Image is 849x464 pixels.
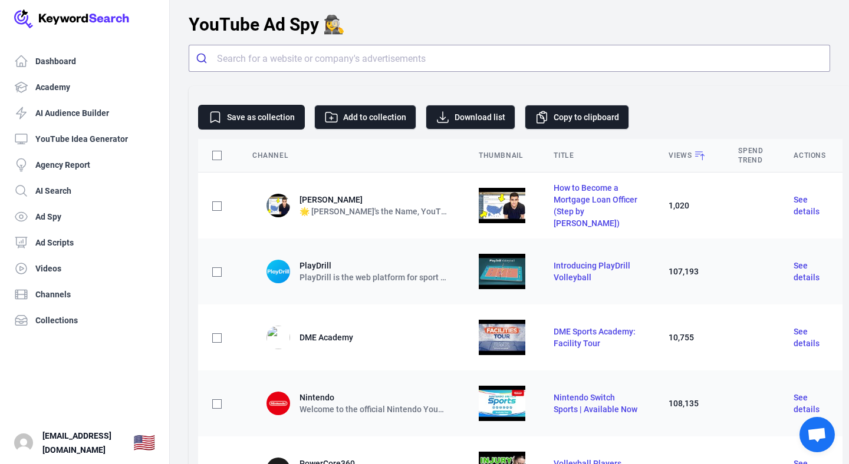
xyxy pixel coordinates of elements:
[738,146,765,165] div: Spend Trend
[9,101,160,125] a: AI Audience Builder
[9,283,160,306] a: Channels
[794,151,828,160] div: Actions
[794,195,820,216] span: See details
[133,431,155,455] button: 🇺🇸
[479,380,525,427] img: default.jpg
[9,49,160,73] a: Dashboard
[9,205,160,228] a: Ad Spy
[212,201,222,211] input: Toggle Row Selected
[300,206,447,217] p: 🌟 [PERSON_NAME]'s the Name, YouTube's the Game 🌟 - YouTube Dude 📺 - Mortgage Professional 🏡 - Lak...
[554,393,637,414] span: Nintendo Switch Sports | Available Now
[794,327,820,348] span: See details
[479,314,525,361] img: default.jpg
[14,433,33,452] img: Jon Mihalko
[669,150,710,161] div: Views
[300,260,447,271] div: PlayDrill
[9,309,160,332] a: Collections
[669,201,689,210] span: 1,020
[300,194,447,206] div: [PERSON_NAME]
[9,127,160,151] a: YouTube Idea Generator
[9,75,160,99] a: Academy
[212,151,222,160] input: Toggle All Rows Selected
[189,45,217,71] button: Submit
[300,332,353,343] div: DME Academy
[554,151,640,160] div: Title
[799,417,835,452] a: Open chat
[133,432,155,453] div: 🇺🇸
[42,429,124,457] span: [EMAIL_ADDRESS][DOMAIN_NAME]
[189,14,345,35] h1: YouTube Ad Spy 🕵️‍♀️
[554,261,630,282] span: Introducing PlayDrill Volleyball
[9,231,160,254] a: Ad Scripts
[479,182,525,229] img: default.jpg
[212,399,222,409] input: Toggle Row Selected
[212,333,222,343] input: Toggle Row Selected
[300,403,447,415] p: Welcome to the official Nintendo YouTube channel where you'll find all the latest videos, news an...
[554,327,636,348] span: DME Sports Academy: Facility Tour
[9,153,160,177] a: Agency Report
[479,151,525,160] div: Thumbnail
[654,139,724,173] th: Toggle SortBy
[212,267,222,277] input: Toggle Row Selected
[794,261,820,282] span: See details
[9,179,160,203] a: AI Search
[314,105,416,130] button: Add to collection
[300,271,447,283] p: PlayDrill is the web platform for sport coaches, trainers and teachers. With PlayDrill you can cr...
[252,151,450,160] div: Channel
[426,105,515,130] button: Download list
[9,257,160,280] a: Videos
[525,105,629,130] button: Copy to clipboard
[217,45,830,71] input: Search for a website or company's advertisements
[554,183,637,228] span: How to Become a Mortgage Loan Officer (Step by [PERSON_NAME])
[479,248,525,295] img: default.jpg
[198,105,305,130] button: Save as collection
[669,399,699,408] span: 108,135
[669,333,694,342] span: 10,755
[14,9,130,28] img: Your Company
[14,433,33,452] button: Open user button
[300,392,447,403] div: Nintendo
[669,267,699,276] span: 107,193
[794,393,820,414] span: See details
